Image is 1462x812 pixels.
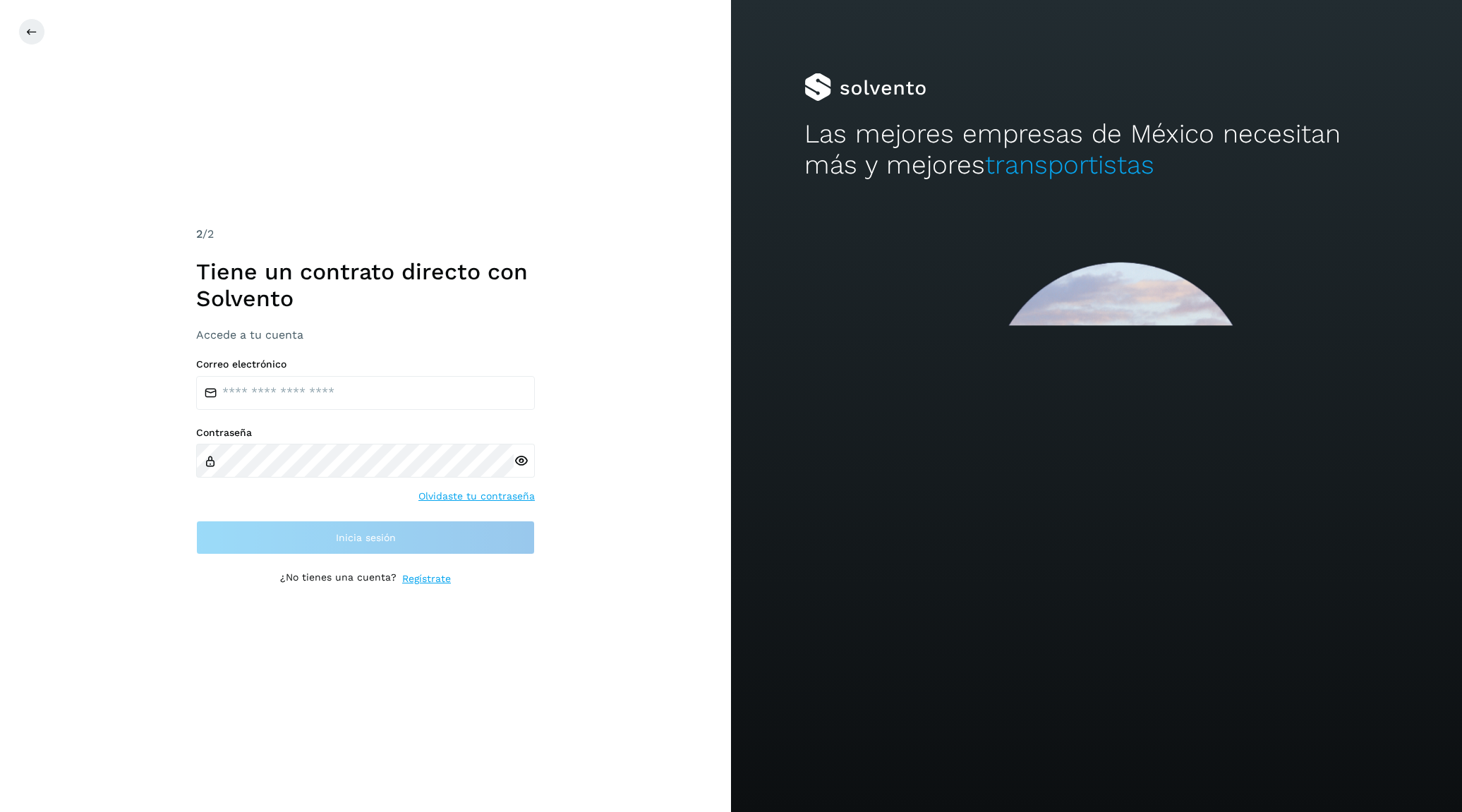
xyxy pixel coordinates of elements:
[196,258,535,313] h1: Tiene un contrato directo con Solvento
[196,227,203,241] span: 2
[196,427,535,439] label: Contraseña
[402,571,451,586] a: Regístrate
[196,328,535,341] h3: Accede a tu cuenta
[280,571,397,586] p: ¿No tienes una cuenta?
[804,119,1389,181] h2: Las mejores empresas de México necesitan más y mejores
[985,150,1154,180] span: transportistas
[196,521,535,555] button: Inicia sesión
[336,533,396,543] span: Inicia sesión
[196,226,535,243] div: /2
[196,358,535,370] label: Correo electrónico
[418,489,535,504] a: Olvidaste tu contraseña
